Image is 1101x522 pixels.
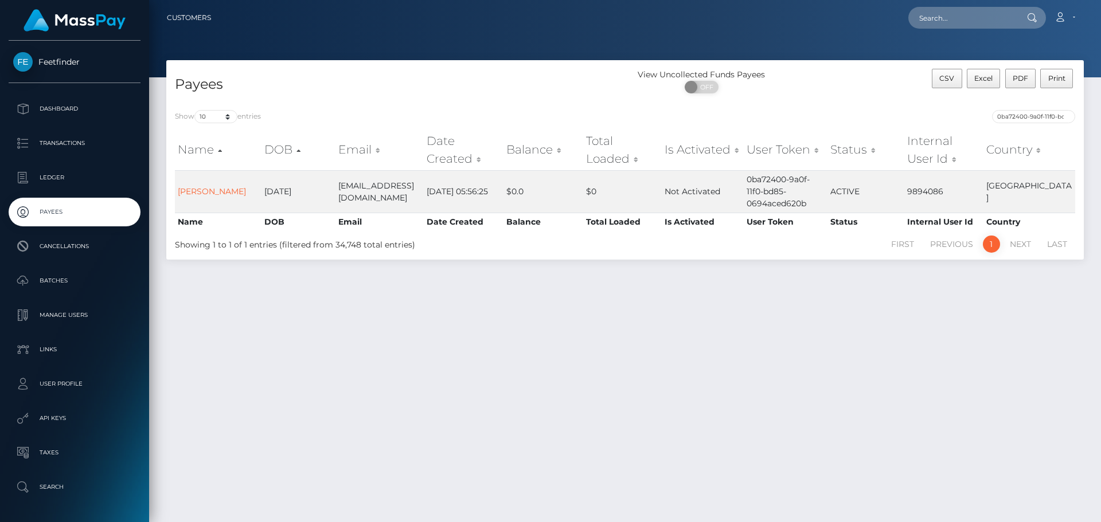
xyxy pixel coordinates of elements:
h4: Payees [175,74,616,95]
th: DOB [261,213,335,231]
p: Ledger [13,169,136,186]
p: Batches [13,272,136,289]
td: 9894086 [904,170,983,213]
td: [DATE] 05:56:25 [424,170,503,213]
th: Internal User Id [904,213,983,231]
a: Search [9,473,140,501]
span: Feetfinder [9,57,140,67]
div: Showing 1 to 1 of 1 entries (filtered from 34,748 total entries) [175,234,540,251]
span: OFF [691,81,720,93]
a: Manage Users [9,301,140,329]
td: $0 [583,170,662,213]
th: Balance: activate to sort column ascending [503,129,583,170]
a: Ledger [9,163,140,192]
th: Name [175,213,261,231]
span: Print [1048,74,1065,83]
a: [PERSON_NAME] [178,186,246,197]
img: Feetfinder [13,52,33,72]
td: $0.0 [503,170,583,213]
input: Search transactions [992,110,1075,123]
th: Email [335,213,424,231]
th: Name: activate to sort column ascending [175,129,261,170]
a: Payees [9,198,140,226]
input: Search... [908,7,1016,29]
button: Print [1040,69,1073,88]
select: Showentries [194,110,237,123]
button: CSV [932,69,962,88]
th: User Token [744,213,827,231]
p: Manage Users [13,307,136,324]
td: [GEOGRAPHIC_DATA] [983,170,1075,213]
p: Transactions [13,135,136,152]
p: User Profile [13,375,136,393]
th: Country [983,213,1075,231]
p: Taxes [13,444,136,461]
button: PDF [1005,69,1036,88]
img: MassPay Logo [24,9,126,32]
th: Balance [503,213,583,231]
a: Dashboard [9,95,140,123]
th: User Token: activate to sort column ascending [744,129,827,170]
a: Cancellations [9,232,140,261]
th: Internal User Id: activate to sort column ascending [904,129,983,170]
th: Total Loaded: activate to sort column ascending [583,129,662,170]
th: Is Activated: activate to sort column ascending [662,129,744,170]
a: Transactions [9,129,140,158]
a: User Profile [9,370,140,398]
th: Is Activated [662,213,744,231]
a: Batches [9,266,140,295]
a: API Keys [9,404,140,433]
th: Total Loaded [583,213,662,231]
td: ACTIVE [827,170,904,213]
p: Cancellations [13,238,136,255]
button: Excel [967,69,1001,88]
a: Links [9,335,140,364]
div: View Uncollected Funds Payees [625,69,778,81]
td: [DATE] [261,170,335,213]
th: Date Created: activate to sort column ascending [424,129,503,170]
th: Country: activate to sort column ascending [983,129,1075,170]
th: DOB: activate to sort column descending [261,129,335,170]
td: 0ba72400-9a0f-11f0-bd85-0694aced620b [744,170,827,213]
p: Search [13,478,136,496]
label: Show entries [175,110,261,123]
span: Excel [974,74,993,83]
th: Date Created [424,213,503,231]
th: Status: activate to sort column ascending [827,129,904,170]
a: 1 [983,236,1000,253]
p: Dashboard [13,100,136,117]
span: PDF [1013,74,1028,83]
th: Email: activate to sort column ascending [335,129,424,170]
td: Not Activated [662,170,744,213]
td: [EMAIL_ADDRESS][DOMAIN_NAME] [335,170,424,213]
a: Taxes [9,438,140,467]
th: Status [827,213,904,231]
span: CSV [939,74,954,83]
p: API Keys [13,410,136,427]
p: Payees [13,203,136,221]
a: Customers [167,6,211,30]
p: Links [13,341,136,358]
